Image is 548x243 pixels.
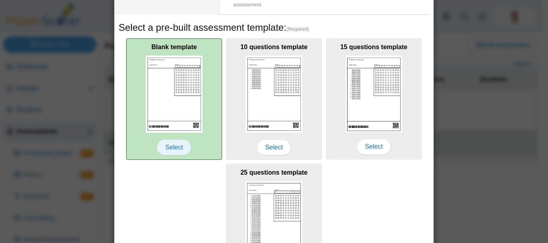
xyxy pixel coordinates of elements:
span: Select [257,139,291,155]
b: Blank template [151,44,197,50]
img: scan_sheet_10_questions.png [246,56,302,133]
b: 25 questions template [240,169,308,176]
h5: Select a pre-built assessment template: [119,21,429,34]
span: Select [357,139,391,155]
b: 10 questions template [240,44,308,50]
img: scan_sheet_15_questions.png [345,56,402,132]
b: 15 questions template [340,44,407,50]
img: scan_sheet_blank.png [146,56,203,133]
span: Select [157,139,191,155]
span: (Required) [286,26,309,33]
